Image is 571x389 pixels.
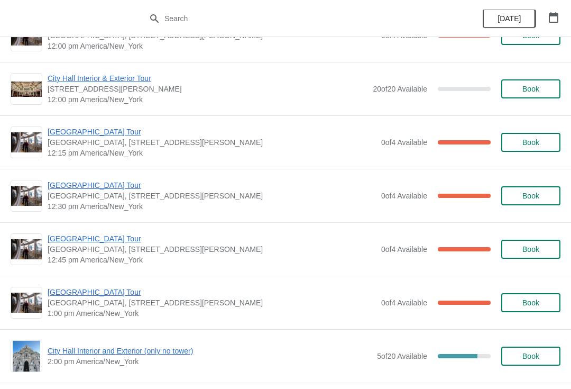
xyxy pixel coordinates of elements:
[373,85,427,93] span: 20 of 20 Available
[381,138,427,147] span: 0 of 4 Available
[48,73,367,84] span: City Hall Interior & Exterior Tour
[48,287,376,297] span: [GEOGRAPHIC_DATA] Tour
[48,94,367,105] span: 12:00 pm America/New_York
[11,132,42,153] img: City Hall Tower Tour | City Hall Visitor Center, 1400 John F Kennedy Boulevard Suite 121, Philade...
[522,138,539,147] span: Book
[48,180,376,191] span: [GEOGRAPHIC_DATA] Tour
[48,233,376,244] span: [GEOGRAPHIC_DATA] Tour
[11,293,42,313] img: City Hall Tower Tour | City Hall Visitor Center, 1400 John F Kennedy Boulevard Suite 121, Philade...
[522,192,539,200] span: Book
[11,186,42,206] img: City Hall Tower Tour | City Hall Visitor Center, 1400 John F Kennedy Boulevard Suite 121, Philade...
[48,346,372,356] span: City Hall Interior and Exterior (only no tower)
[13,341,41,372] img: City Hall Interior and Exterior (only no tower) | | 2:00 pm America/New_York
[381,245,427,254] span: 0 of 4 Available
[377,352,427,360] span: 5 of 20 Available
[48,244,376,255] span: [GEOGRAPHIC_DATA], [STREET_ADDRESS][PERSON_NAME]
[48,356,372,367] span: 2:00 pm America/New_York
[48,297,376,308] span: [GEOGRAPHIC_DATA], [STREET_ADDRESS][PERSON_NAME]
[501,347,560,366] button: Book
[522,352,539,360] span: Book
[501,240,560,259] button: Book
[501,293,560,312] button: Book
[48,308,376,319] span: 1:00 pm America/New_York
[11,82,42,97] img: City Hall Interior & Exterior Tour | 1400 John F Kennedy Boulevard, Suite 121, Philadelphia, PA, ...
[48,148,376,158] span: 12:15 pm America/New_York
[522,298,539,307] span: Book
[501,133,560,152] button: Book
[498,14,521,23] span: [DATE]
[501,79,560,98] button: Book
[501,186,560,205] button: Book
[522,245,539,254] span: Book
[48,255,376,265] span: 12:45 pm America/New_York
[483,9,536,28] button: [DATE]
[48,41,376,51] span: 12:00 pm America/New_York
[381,298,427,307] span: 0 of 4 Available
[48,137,376,148] span: [GEOGRAPHIC_DATA], [STREET_ADDRESS][PERSON_NAME]
[381,192,427,200] span: 0 of 4 Available
[164,9,428,28] input: Search
[522,85,539,93] span: Book
[48,191,376,201] span: [GEOGRAPHIC_DATA], [STREET_ADDRESS][PERSON_NAME]
[48,126,376,137] span: [GEOGRAPHIC_DATA] Tour
[11,239,42,260] img: City Hall Tower Tour | City Hall Visitor Center, 1400 John F Kennedy Boulevard Suite 121, Philade...
[48,84,367,94] span: [STREET_ADDRESS][PERSON_NAME]
[48,201,376,212] span: 12:30 pm America/New_York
